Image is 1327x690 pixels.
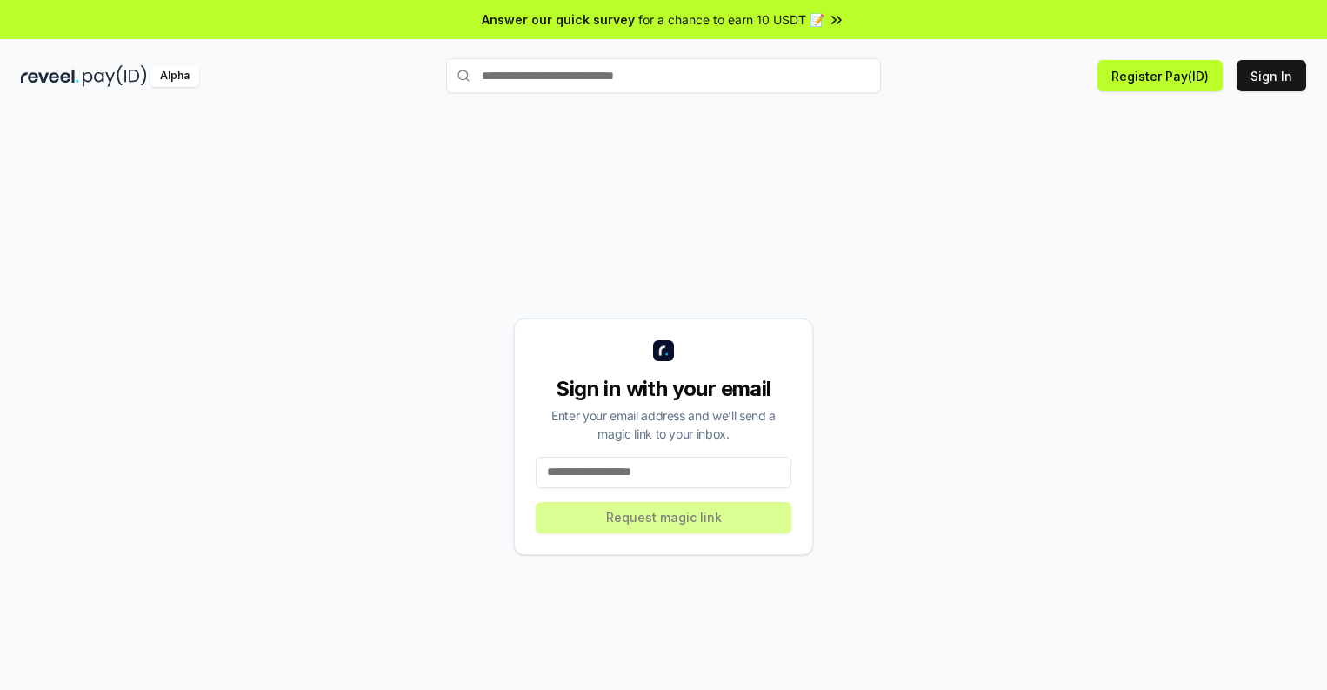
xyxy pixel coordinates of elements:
img: logo_small [653,340,674,361]
div: Enter your email address and we’ll send a magic link to your inbox. [536,406,791,443]
img: pay_id [83,65,147,87]
img: reveel_dark [21,65,79,87]
button: Register Pay(ID) [1097,60,1223,91]
span: for a chance to earn 10 USDT 📝 [638,10,824,29]
div: Sign in with your email [536,375,791,403]
div: Alpha [150,65,199,87]
button: Sign In [1237,60,1306,91]
span: Answer our quick survey [482,10,635,29]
